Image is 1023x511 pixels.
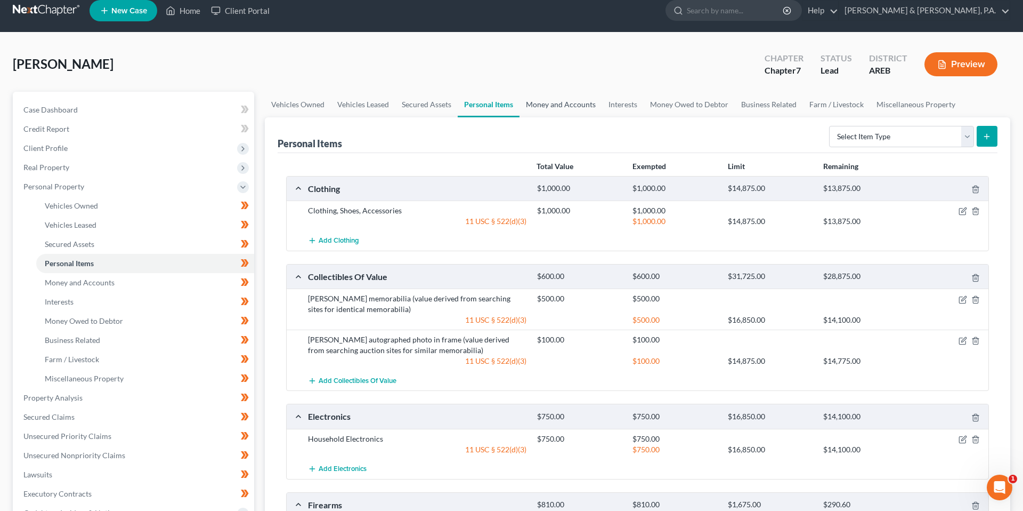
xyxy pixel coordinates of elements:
[319,237,359,245] span: Add Clothing
[36,369,254,388] a: Miscellaneous Property
[627,315,722,325] div: $500.00
[823,162,858,171] strong: Remaining
[15,100,254,119] a: Case Dashboard
[818,315,913,325] div: $14,100.00
[45,201,98,210] span: Vehicles Owned
[519,92,602,117] a: Money and Accounts
[15,484,254,504] a: Executory Contracts
[15,446,254,465] a: Unsecured Nonpriority Claims
[532,334,627,345] div: $100.00
[627,205,722,216] div: $1,000.00
[839,1,1010,20] a: [PERSON_NAME] & [PERSON_NAME], P.A.
[627,412,722,422] div: $750.00
[532,412,627,422] div: $750.00
[765,65,803,77] div: Chapter
[303,411,532,422] div: Electronics
[687,1,784,20] input: Search by name...
[45,278,115,287] span: Money and Accounts
[15,427,254,446] a: Unsecured Priority Claims
[36,235,254,254] a: Secured Assets
[331,92,395,117] a: Vehicles Leased
[395,92,458,117] a: Secured Assets
[23,105,78,114] span: Case Dashboard
[278,137,342,150] div: Personal Items
[532,205,627,216] div: $1,000.00
[987,475,1012,500] iframe: Intercom live chat
[870,92,962,117] a: Miscellaneous Property
[532,272,627,282] div: $600.00
[627,216,722,227] div: $1,000.00
[722,183,818,194] div: $14,875.00
[23,451,125,460] span: Unsecured Nonpriority Claims
[265,92,331,117] a: Vehicles Owned
[818,500,913,510] div: $290.60
[45,336,100,345] span: Business Related
[303,356,532,366] div: 11 USC § 522(d)(3)
[15,465,254,484] a: Lawsuits
[303,293,532,315] div: [PERSON_NAME] memorabilia (value derived from searching sites for identical memorabilia)
[23,124,69,133] span: Credit Report
[735,92,803,117] a: Business Related
[627,334,722,345] div: $100.00
[458,92,519,117] a: Personal Items
[532,293,627,304] div: $500.00
[803,92,870,117] a: Farm / Livestock
[602,92,644,117] a: Interests
[627,434,722,444] div: $750.00
[23,432,111,441] span: Unsecured Priority Claims
[45,316,123,325] span: Money Owed to Debtor
[303,434,532,444] div: Household Electronics
[303,444,532,455] div: 11 USC § 522(d)(3)
[36,312,254,331] a: Money Owed to Debtor
[869,65,907,77] div: AREB
[303,205,532,216] div: Clothing, Shoes, Accessories
[802,1,838,20] a: Help
[821,65,852,77] div: Lead
[818,183,913,194] div: $13,875.00
[45,239,94,249] span: Secured Assets
[537,162,573,171] strong: Total Value
[627,444,722,455] div: $750.00
[818,412,913,422] div: $14,100.00
[23,393,83,402] span: Property Analysis
[627,183,722,194] div: $1,000.00
[303,315,532,325] div: 11 USC § 522(d)(3)
[303,183,532,194] div: Clothing
[111,7,147,15] span: New Case
[821,52,852,65] div: Status
[36,273,254,292] a: Money and Accounts
[319,465,367,473] span: Add Electronics
[532,434,627,444] div: $750.00
[308,459,367,479] button: Add Electronics
[722,412,818,422] div: $16,850.00
[45,374,124,383] span: Miscellaneous Property
[722,272,818,282] div: $31,725.00
[728,162,745,171] strong: Limit
[13,56,113,71] span: [PERSON_NAME]
[303,271,532,282] div: Collectibles Of Value
[627,293,722,304] div: $500.00
[722,315,818,325] div: $16,850.00
[818,356,913,366] div: $14,775.00
[45,355,99,364] span: Farm / Livestock
[319,377,396,385] span: Add Collectibles Of Value
[36,350,254,369] a: Farm / Livestock
[15,119,254,139] a: Credit Report
[765,52,803,65] div: Chapter
[23,489,92,498] span: Executory Contracts
[532,500,627,510] div: $810.00
[627,272,722,282] div: $600.00
[644,92,735,117] a: Money Owed to Debtor
[23,163,69,172] span: Real Property
[796,65,801,75] span: 7
[632,162,666,171] strong: Exempted
[23,412,75,421] span: Secured Claims
[722,216,818,227] div: $14,875.00
[924,52,997,76] button: Preview
[532,183,627,194] div: $1,000.00
[308,371,396,390] button: Add Collectibles Of Value
[818,216,913,227] div: $13,875.00
[627,500,722,510] div: $810.00
[36,254,254,273] a: Personal Items
[23,470,52,479] span: Lawsuits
